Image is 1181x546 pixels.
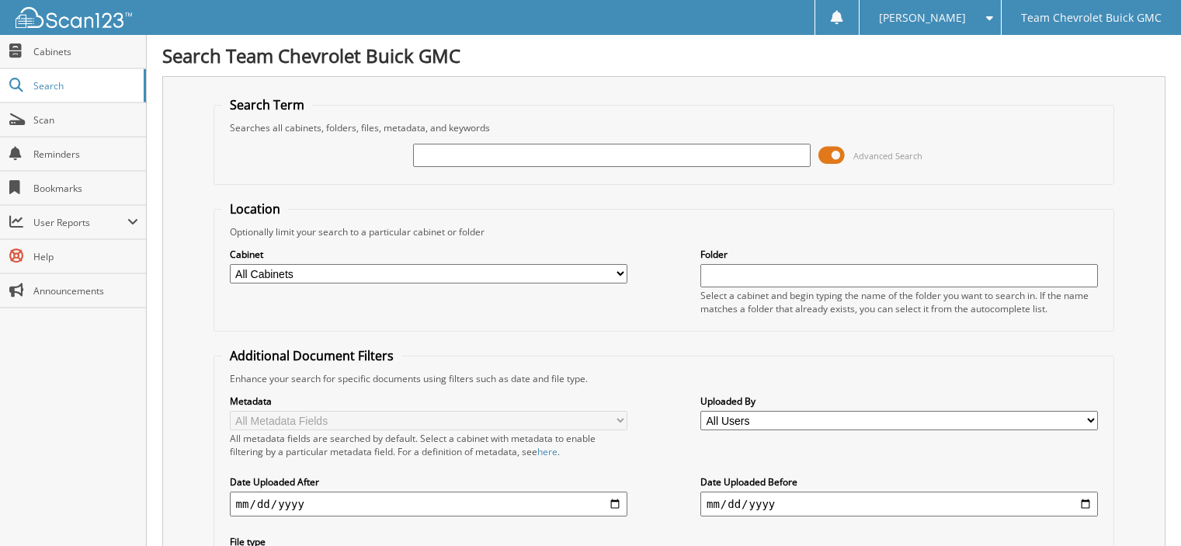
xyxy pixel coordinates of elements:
[230,395,627,408] label: Metadata
[222,121,1106,134] div: Searches all cabinets, folders, files, metadata, and keywords
[222,347,401,364] legend: Additional Document Filters
[700,492,1098,516] input: end
[222,225,1106,238] div: Optionally limit your search to a particular cabinet or folder
[33,216,127,229] span: User Reports
[537,445,558,458] a: here
[700,289,1098,315] div: Select a cabinet and begin typing the name of the folder you want to search in. If the name match...
[1021,13,1162,23] span: Team Chevrolet Buick GMC
[222,372,1106,385] div: Enhance your search for specific documents using filters such as date and file type.
[33,182,138,195] span: Bookmarks
[853,150,922,162] span: Advanced Search
[230,432,627,458] div: All metadata fields are searched by default. Select a cabinet with metadata to enable filtering b...
[230,475,627,489] label: Date Uploaded After
[879,13,966,23] span: [PERSON_NAME]
[33,250,138,263] span: Help
[700,395,1098,408] label: Uploaded By
[230,248,627,261] label: Cabinet
[222,200,288,217] legend: Location
[33,148,138,161] span: Reminders
[222,96,312,113] legend: Search Term
[33,79,136,92] span: Search
[16,7,132,28] img: scan123-logo-white.svg
[33,45,138,58] span: Cabinets
[33,284,138,297] span: Announcements
[230,492,627,516] input: start
[162,43,1165,68] h1: Search Team Chevrolet Buick GMC
[33,113,138,127] span: Scan
[700,248,1098,261] label: Folder
[700,475,1098,489] label: Date Uploaded Before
